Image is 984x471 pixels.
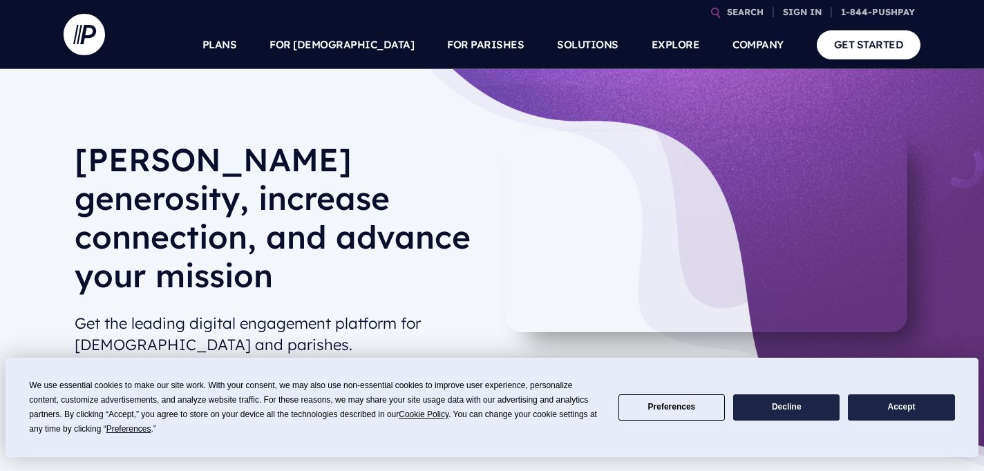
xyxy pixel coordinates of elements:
[399,410,448,419] span: Cookie Policy
[202,21,237,69] a: PLANS
[652,21,700,69] a: EXPLORE
[75,307,481,361] h2: Get the leading digital engagement platform for [DEMOGRAPHIC_DATA] and parishes.
[557,21,618,69] a: SOLUTIONS
[447,21,524,69] a: FOR PARISHES
[733,394,840,421] button: Decline
[29,378,601,436] div: We use essential cookies to make our site work. With your consent, we may also use non-essential ...
[848,394,954,421] button: Accept
[106,424,151,434] span: Preferences
[269,21,414,69] a: FOR [DEMOGRAPHIC_DATA]
[618,394,725,421] button: Preferences
[75,140,481,306] h1: [PERSON_NAME] generosity, increase connection, and advance your mission
[6,358,978,457] div: Cookie Consent Prompt
[732,21,784,69] a: COMPANY
[817,30,921,59] a: GET STARTED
